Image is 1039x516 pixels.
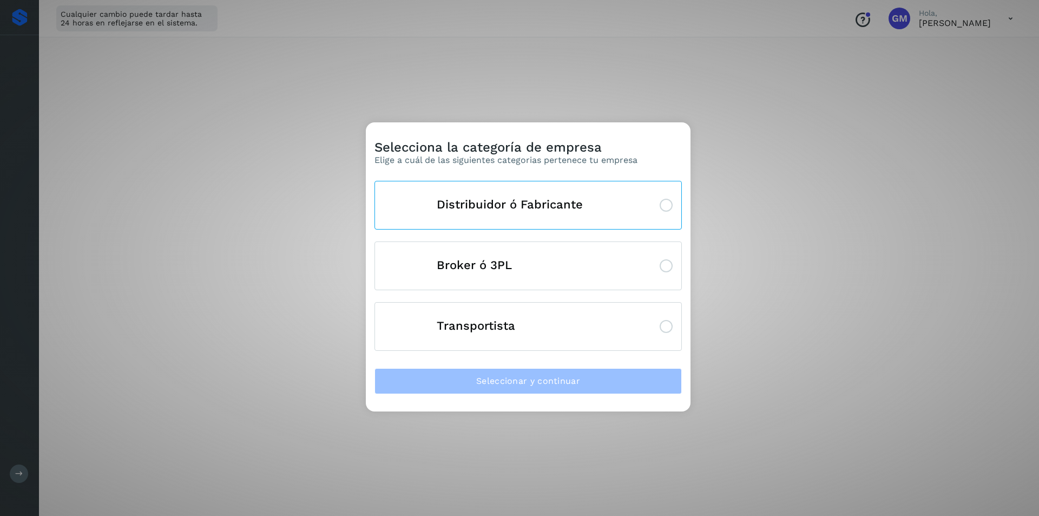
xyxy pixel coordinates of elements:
[437,259,512,272] span: Broker ó 3PL
[374,155,637,165] p: Elige a cuál de las siguientes categorias pertenece tu empresa
[374,241,682,290] button: Broker ó 3PL
[374,368,682,394] button: Seleccionar y continuar
[374,181,682,230] button: Distribuidor ó Fabricante
[374,140,637,155] h3: Selecciona la categoría de empresa
[374,302,682,351] button: Transportista
[437,198,583,211] span: Distribuidor ó Fabricante
[437,319,515,332] span: Transportista
[476,375,580,387] span: Seleccionar y continuar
